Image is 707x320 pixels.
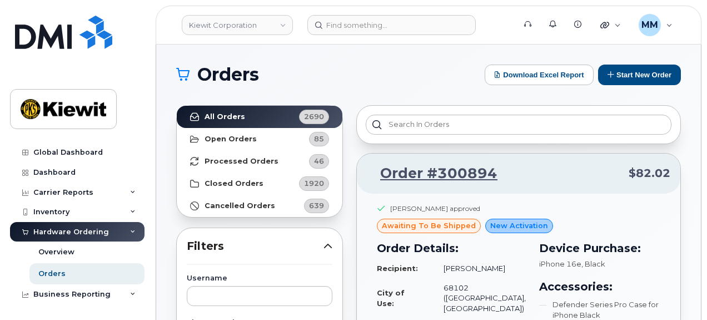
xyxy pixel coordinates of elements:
[377,240,526,257] h3: Order Details:
[390,204,480,213] div: [PERSON_NAME] approved
[539,278,660,295] h3: Accessories:
[177,173,342,195] a: Closed Orders1920
[205,157,278,166] strong: Processed Orders
[177,106,342,128] a: All Orders2690
[187,238,323,254] span: Filters
[177,150,342,173] a: Processed Orders46
[304,178,324,189] span: 1920
[366,115,671,135] input: Search in orders
[377,264,418,273] strong: Recipient:
[581,259,605,268] span: , Black
[177,195,342,217] a: Cancelled Orders639
[177,128,342,150] a: Open Orders85
[382,220,476,231] span: awaiting to be shipped
[205,112,245,121] strong: All Orders
[485,65,594,85] button: Download Excel Report
[539,259,581,268] span: iPhone 16e
[659,272,699,312] iframe: Messenger Launcher
[314,156,324,166] span: 46
[205,179,263,188] strong: Closed Orders
[187,275,332,282] label: Username
[434,259,526,278] td: [PERSON_NAME]
[490,220,548,231] span: New Activation
[629,165,670,181] span: $82.02
[434,278,526,318] td: 68102 ([GEOGRAPHIC_DATA], [GEOGRAPHIC_DATA])
[539,299,660,320] li: Defender Series Pro Case for iPhone Black
[304,111,324,122] span: 2690
[598,65,681,85] button: Start New Order
[205,135,257,144] strong: Open Orders
[309,200,324,211] span: 639
[197,66,259,83] span: Orders
[314,134,324,144] span: 85
[367,164,497,184] a: Order #300894
[205,201,275,210] strong: Cancelled Orders
[377,288,405,308] strong: City of Use:
[539,240,660,257] h3: Device Purchase:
